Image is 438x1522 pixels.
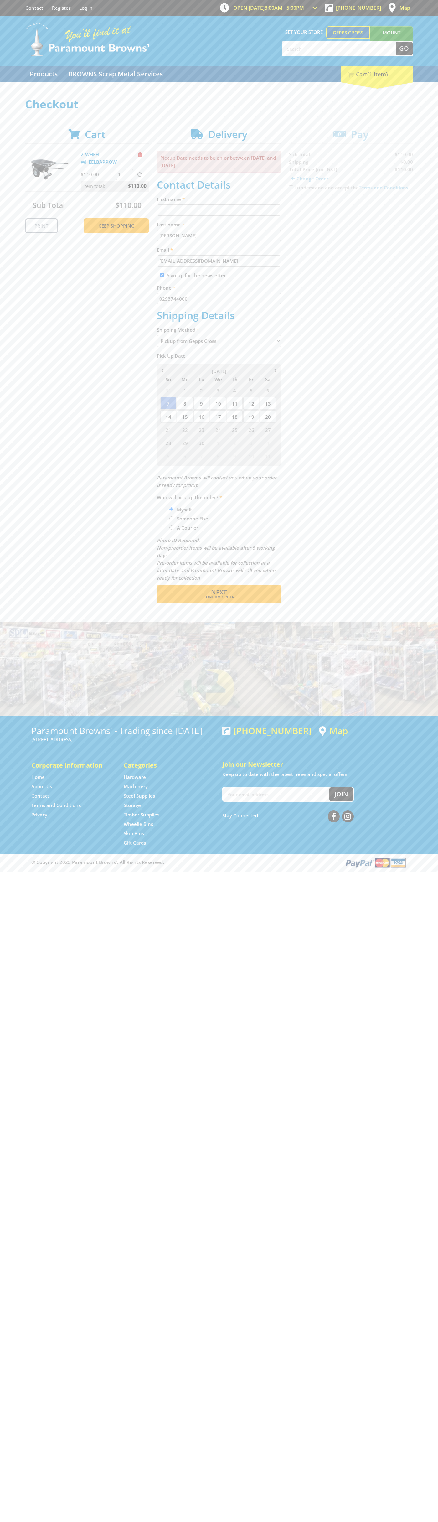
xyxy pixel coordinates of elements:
[160,384,176,396] span: 31
[211,588,227,596] span: Next
[169,507,173,511] input: Please select who will pick up the order.
[160,450,176,462] span: 5
[210,450,226,462] span: 8
[25,218,58,233] a: Print
[260,437,276,449] span: 4
[193,437,209,449] span: 30
[124,821,153,827] a: Go to the Wheelie Bins page
[227,384,243,396] span: 4
[31,793,49,799] a: Go to the Contact page
[177,384,193,396] span: 1
[157,255,281,267] input: Please enter your email address.
[243,437,259,449] span: 3
[341,66,413,82] div: Cart
[175,504,194,515] label: Myself
[124,811,159,818] a: Go to the Timber Supplies page
[31,783,52,790] a: Go to the About Us page
[160,437,176,449] span: 28
[367,70,388,78] span: (1 item)
[260,375,276,383] span: Sa
[157,179,281,191] h2: Contact Details
[222,760,407,769] h5: Join our Newsletter
[124,793,155,799] a: Go to the Steel Supplies page
[84,218,149,233] a: Keep Shopping
[177,450,193,462] span: 6
[193,450,209,462] span: 7
[227,437,243,449] span: 2
[177,375,193,383] span: Mo
[260,423,276,436] span: 27
[31,774,45,780] a: Go to the Home page
[243,375,259,383] span: Fr
[138,151,142,158] a: Remove from cart
[160,423,176,436] span: 21
[243,397,259,410] span: 12
[31,736,216,743] p: [STREET_ADDRESS]
[31,726,216,736] h3: Paramount Browns' - Trading since [DATE]
[157,585,281,603] button: Next Confirm order
[227,410,243,423] span: 18
[193,375,209,383] span: Tu
[31,761,111,770] h5: Corporate Information
[233,4,304,11] span: OPEN [DATE]
[81,181,149,191] p: Item total:
[157,221,281,228] label: Last name
[157,284,281,292] label: Phone
[396,42,413,55] button: Go
[31,151,69,188] img: 2-WHEEL WHEELBARROW
[157,326,281,334] label: Shipping Method
[177,397,193,410] span: 8
[157,352,281,360] label: Pick Up Date
[177,437,193,449] span: 29
[210,437,226,449] span: 1
[157,195,281,203] label: First name
[81,171,114,178] p: $110.00
[210,397,226,410] span: 10
[25,22,150,57] img: Paramount Browns'
[193,397,209,410] span: 9
[265,4,304,11] span: 8:00am - 5:00pm
[193,423,209,436] span: 23
[124,774,146,780] a: Go to the Hardware page
[160,410,176,423] span: 14
[160,375,176,383] span: Su
[169,516,173,520] input: Please select who will pick up the order.
[243,423,259,436] span: 26
[193,410,209,423] span: 16
[25,66,62,82] a: Go to the Products page
[193,384,209,396] span: 2
[208,127,247,141] span: Delivery
[157,204,281,216] input: Please enter your first name.
[326,26,370,39] a: Gepps Cross
[212,368,226,374] span: [DATE]
[210,423,226,436] span: 24
[175,513,210,524] label: Someone Else
[260,450,276,462] span: 11
[157,474,276,488] em: Paramount Browns will contact you when your order is ready for pickup
[157,293,281,304] input: Please enter your telephone number.
[210,375,226,383] span: We
[124,802,141,809] a: Go to the Storage page
[25,98,413,111] h1: Checkout
[222,808,354,823] div: Stay Connected
[227,375,243,383] span: Th
[124,783,148,790] a: Go to the Machinery page
[64,66,167,82] a: Go to the BROWNS Scrap Metal Services page
[329,787,353,801] button: Join
[52,5,70,11] a: Go to the registration page
[210,384,226,396] span: 3
[124,761,204,770] h5: Categories
[124,830,144,837] a: Go to the Skip Bins page
[157,151,281,173] p: Pickup Date needs to be on or between [DATE] and [DATE]
[169,525,173,530] input: Please select who will pick up the order.
[31,802,81,809] a: Go to the Terms and Conditions page
[157,309,281,321] h2: Shipping Details
[124,840,146,846] a: Go to the Gift Cards page
[157,494,281,501] label: Who will pick up the order?
[243,450,259,462] span: 10
[167,272,226,278] label: Sign up for the newsletter
[210,410,226,423] span: 17
[344,857,407,868] img: PayPal, Mastercard, Visa accepted
[243,410,259,423] span: 19
[115,200,142,210] span: $110.00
